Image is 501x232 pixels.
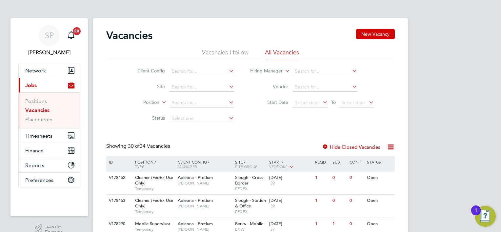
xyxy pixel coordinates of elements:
[18,25,80,56] a: SP[PERSON_NAME]
[235,175,263,186] span: Slough - Cross Border
[135,175,173,186] span: Cleaner (FedEx Use Only)
[45,224,63,230] span: Powered by
[19,63,80,78] button: Network
[19,92,80,128] div: Jobs
[313,195,331,207] div: 1
[331,218,348,230] div: 1
[19,158,80,172] button: Reports
[331,156,348,167] div: Sub
[25,162,44,168] span: Reports
[235,209,266,214] span: FEDEX
[25,177,53,183] span: Preferences
[293,83,357,92] input: Search for...
[178,164,197,169] span: Manager
[25,116,52,123] a: Placements
[313,172,331,184] div: 1
[19,194,80,204] img: fastbook-logo-retina.png
[178,221,213,226] span: Apleona - Pretium
[233,156,268,172] div: Site /
[135,221,170,226] span: Mobile Supervisor
[365,156,394,167] div: Status
[235,186,266,191] span: FEDEX
[73,27,81,35] span: 20
[348,156,365,167] div: Conf
[130,156,176,172] div: Position /
[178,198,213,203] span: Apleona - Pretium
[107,156,130,167] div: ID
[178,175,213,180] span: Apleona - Pretium
[127,84,165,89] label: Site
[25,133,52,139] span: Timesheets
[356,29,395,39] button: New Vacancy
[25,98,47,104] a: Positions
[19,128,80,143] button: Timesheets
[202,48,249,60] li: Vacancies I follow
[25,82,37,88] span: Jobs
[127,68,165,74] label: Client Config
[322,144,380,150] label: Hide Closed Vacancies
[341,100,365,106] span: Select date
[235,198,266,209] span: Slough - Station & Office
[178,181,232,186] span: [PERSON_NAME]
[269,198,312,203] div: [DATE]
[25,107,50,113] a: Vacancies
[329,98,338,106] span: To
[295,100,319,106] span: Select date
[135,227,174,232] span: Temporary
[365,218,394,230] div: Open
[170,83,234,92] input: Search for...
[348,195,365,207] div: 0
[107,218,130,230] div: V178290
[269,175,312,181] div: [DATE]
[245,68,283,74] label: Hiring Manager
[250,99,288,105] label: Start Date
[178,227,232,232] span: [PERSON_NAME]
[313,156,331,167] div: Reqd
[65,25,78,46] a: 20
[269,181,276,186] span: 39
[106,143,171,150] div: Showing
[135,164,144,169] span: Type
[127,115,165,121] label: Status
[365,195,394,207] div: Open
[170,67,234,76] input: Search for...
[348,172,365,184] div: 0
[122,99,159,106] label: Position
[331,195,348,207] div: 0
[128,143,140,149] span: 30 of
[106,29,152,42] h2: Vacancies
[176,156,233,172] div: Client Config /
[135,198,173,209] span: Cleaner (FedEx Use Only)
[19,78,80,92] button: Jobs
[170,98,234,107] input: Search for...
[135,186,174,191] span: Temporary
[269,203,276,209] span: 39
[365,172,394,184] div: Open
[235,221,263,226] span: Berks - Mobile
[269,221,312,227] div: [DATE]
[235,227,266,232] span: ENW
[269,164,288,169] span: Vendors
[107,172,130,184] div: V178462
[474,210,477,219] div: 1
[19,143,80,158] button: Finance
[293,67,357,76] input: Search for...
[18,48,80,56] span: Smeraldo Porcaro
[128,143,170,149] span: 34 Vacancies
[25,147,44,154] span: Finance
[250,84,288,89] label: Vendor
[348,218,365,230] div: 0
[18,194,80,204] a: Go to home page
[265,48,299,60] li: All Vacancies
[45,31,54,40] span: SP
[25,68,46,74] span: Network
[268,156,313,173] div: Start /
[178,203,232,209] span: [PERSON_NAME]
[19,173,80,187] button: Preferences
[135,209,174,214] span: Temporary
[107,195,130,207] div: V178463
[10,18,88,216] nav: Main navigation
[313,218,331,230] div: 1
[170,114,234,123] input: Select one
[331,172,348,184] div: 0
